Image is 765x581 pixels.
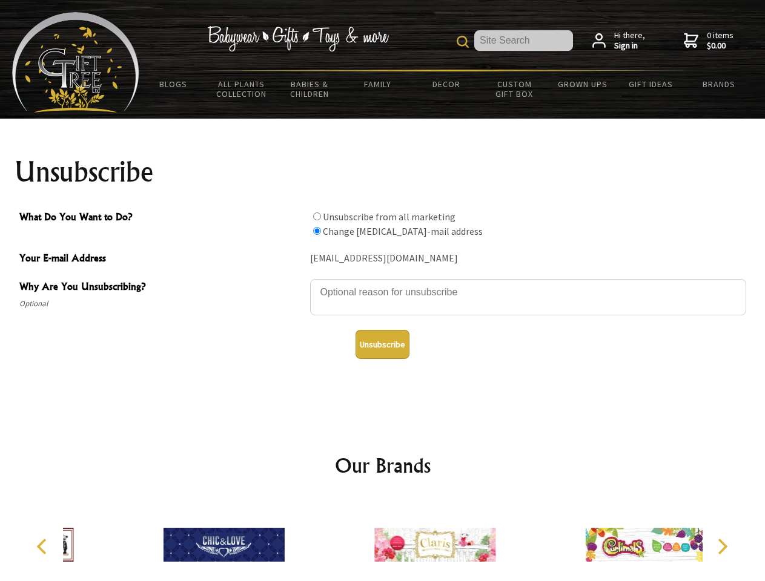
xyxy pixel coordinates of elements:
h2: Our Brands [24,451,741,480]
a: Hi there,Sign in [592,30,645,51]
a: Gift Ideas [617,71,685,97]
img: Babywear - Gifts - Toys & more [207,26,389,51]
a: BLOGS [139,71,208,97]
button: Previous [30,533,57,560]
input: What Do You Want to Do? [313,212,321,220]
img: Babyware - Gifts - Toys and more... [12,12,139,113]
button: Unsubscribe [356,330,409,359]
label: Unsubscribe from all marketing [323,211,455,223]
a: Family [344,71,412,97]
a: Babies & Children [276,71,344,107]
a: Grown Ups [548,71,617,97]
span: Optional [19,297,304,311]
span: 0 items [707,30,734,51]
strong: $0.00 [707,41,734,51]
input: What Do You Want to Do? [313,227,321,235]
span: What Do You Want to Do? [19,209,304,227]
textarea: Why Are You Unsubscribing? [310,279,746,315]
div: [EMAIL_ADDRESS][DOMAIN_NAME] [310,249,746,268]
img: product search [457,36,469,48]
h1: Unsubscribe [15,157,751,186]
button: Next [709,533,735,560]
label: Change [MEDICAL_DATA]-mail address [323,225,483,237]
a: Custom Gift Box [480,71,549,107]
a: 0 items$0.00 [684,30,734,51]
input: Site Search [474,30,573,51]
span: Your E-mail Address [19,251,304,268]
strong: Sign in [614,41,645,51]
a: All Plants Collection [208,71,276,107]
a: Decor [412,71,480,97]
span: Why Are You Unsubscribing? [19,279,304,297]
a: Brands [685,71,753,97]
span: Hi there, [614,30,645,51]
